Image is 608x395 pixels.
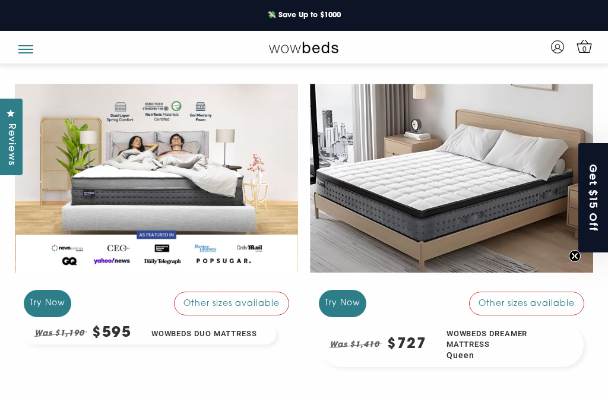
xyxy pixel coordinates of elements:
div: Get $15 OffClose teaser [578,143,608,252]
div: Try Now [24,290,71,317]
em: Was $1,190 [34,326,87,341]
span: 0 [579,44,591,56]
img: Wow Beds Logo [269,41,338,53]
a: Try Now Other sizes available Was $1,190 $595 Wowbeds Duo Mattress [15,72,298,354]
div: Wowbeds Duo Mattress [141,323,275,345]
div: Wowbeds Dreamer Mattress [436,323,584,367]
a: 💸 Save Up to $1000 [258,8,350,23]
div: $595 [92,326,132,341]
div: $727 [387,337,427,352]
span: Reviews [3,124,18,166]
div: Other sizes available [174,292,289,315]
a: 0 [574,36,595,57]
div: Other sizes available [469,292,584,315]
em: Was $1,410 [330,337,382,352]
div: Try Now [319,290,366,317]
a: Try Now Other sizes available Was $1,410 $727 Wowbeds Dreamer MattressQueen [310,72,593,377]
span: Queen [446,350,565,362]
button: Close teaser [569,250,581,262]
span: Get $15 Off [587,163,601,232]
